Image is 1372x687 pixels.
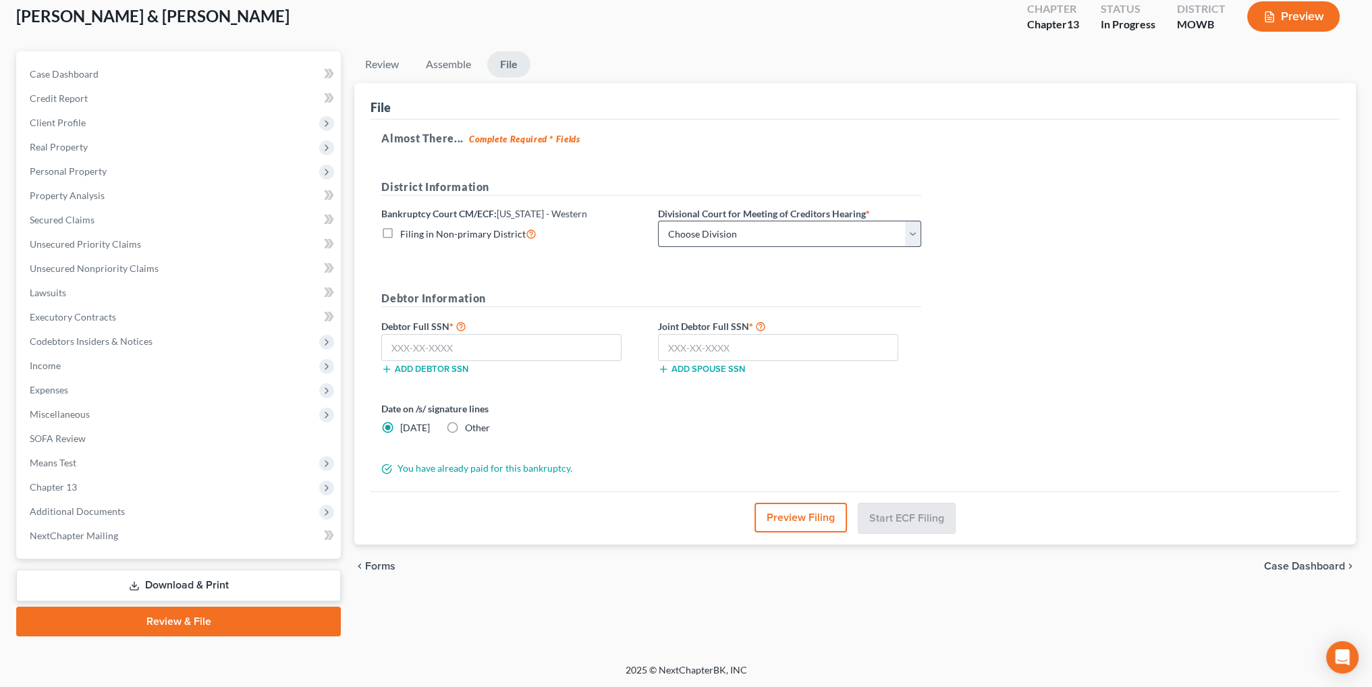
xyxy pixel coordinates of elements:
[469,134,580,144] strong: Complete Required * Fields
[19,256,341,281] a: Unsecured Nonpriority Claims
[381,130,1329,146] h5: Almost There...
[30,117,86,128] span: Client Profile
[381,402,644,416] label: Date on /s/ signature lines
[487,51,530,78] a: File
[30,214,94,225] span: Secured Claims
[1247,1,1340,32] button: Preview
[30,238,141,250] span: Unsecured Priority Claims
[658,364,745,375] button: Add spouse SSN
[381,334,622,361] input: XXX-XX-XXXX
[30,408,90,420] span: Miscellaneous
[30,384,68,395] span: Expenses
[30,141,88,153] span: Real Property
[19,305,341,329] a: Executory Contracts
[381,179,921,196] h5: District Information
[19,281,341,305] a: Lawsuits
[371,99,391,115] div: File
[1264,561,1356,572] a: Case Dashboard chevron_right
[400,422,430,433] span: [DATE]
[365,561,395,572] span: Forms
[16,570,341,601] a: Download & Print
[381,364,468,375] button: Add debtor SSN
[19,524,341,548] a: NextChapter Mailing
[30,433,86,444] span: SOFA Review
[375,318,651,334] label: Debtor Full SSN
[858,503,956,534] button: Start ECF Filing
[1177,1,1226,17] div: District
[30,165,107,177] span: Personal Property
[30,360,61,371] span: Income
[400,228,526,240] span: Filing in Non-primary District
[651,318,928,334] label: Joint Debtor Full SSN
[754,503,847,532] button: Preview Filing
[30,505,125,517] span: Additional Documents
[658,334,898,361] input: XXX-XX-XXXX
[19,184,341,208] a: Property Analysis
[16,607,341,636] a: Review & File
[16,6,290,26] span: [PERSON_NAME] & [PERSON_NAME]
[1027,1,1079,17] div: Chapter
[375,462,928,475] div: You have already paid for this bankruptcy.
[30,457,76,468] span: Means Test
[1264,561,1345,572] span: Case Dashboard
[1101,1,1155,17] div: Status
[1326,641,1359,674] div: Open Intercom Messenger
[465,422,490,433] span: Other
[30,190,105,201] span: Property Analysis
[354,561,414,572] button: chevron_left Forms
[30,287,66,298] span: Lawsuits
[415,51,482,78] a: Assemble
[19,86,341,111] a: Credit Report
[354,51,410,78] a: Review
[658,207,870,221] label: Divisional Court for Meeting of Creditors Hearing
[30,68,99,80] span: Case Dashboard
[1345,561,1356,572] i: chevron_right
[381,290,921,307] h5: Debtor Information
[30,92,88,104] span: Credit Report
[1067,18,1079,30] span: 13
[30,530,118,541] span: NextChapter Mailing
[19,208,341,232] a: Secured Claims
[30,335,153,347] span: Codebtors Insiders & Notices
[30,311,116,323] span: Executory Contracts
[19,232,341,256] a: Unsecured Priority Claims
[1177,17,1226,32] div: MOWB
[30,481,77,493] span: Chapter 13
[30,263,159,274] span: Unsecured Nonpriority Claims
[1027,17,1079,32] div: Chapter
[381,207,587,221] label: Bankruptcy Court CM/ECF:
[1101,17,1155,32] div: In Progress
[19,427,341,451] a: SOFA Review
[497,208,587,219] span: [US_STATE] - Western
[19,62,341,86] a: Case Dashboard
[354,561,365,572] i: chevron_left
